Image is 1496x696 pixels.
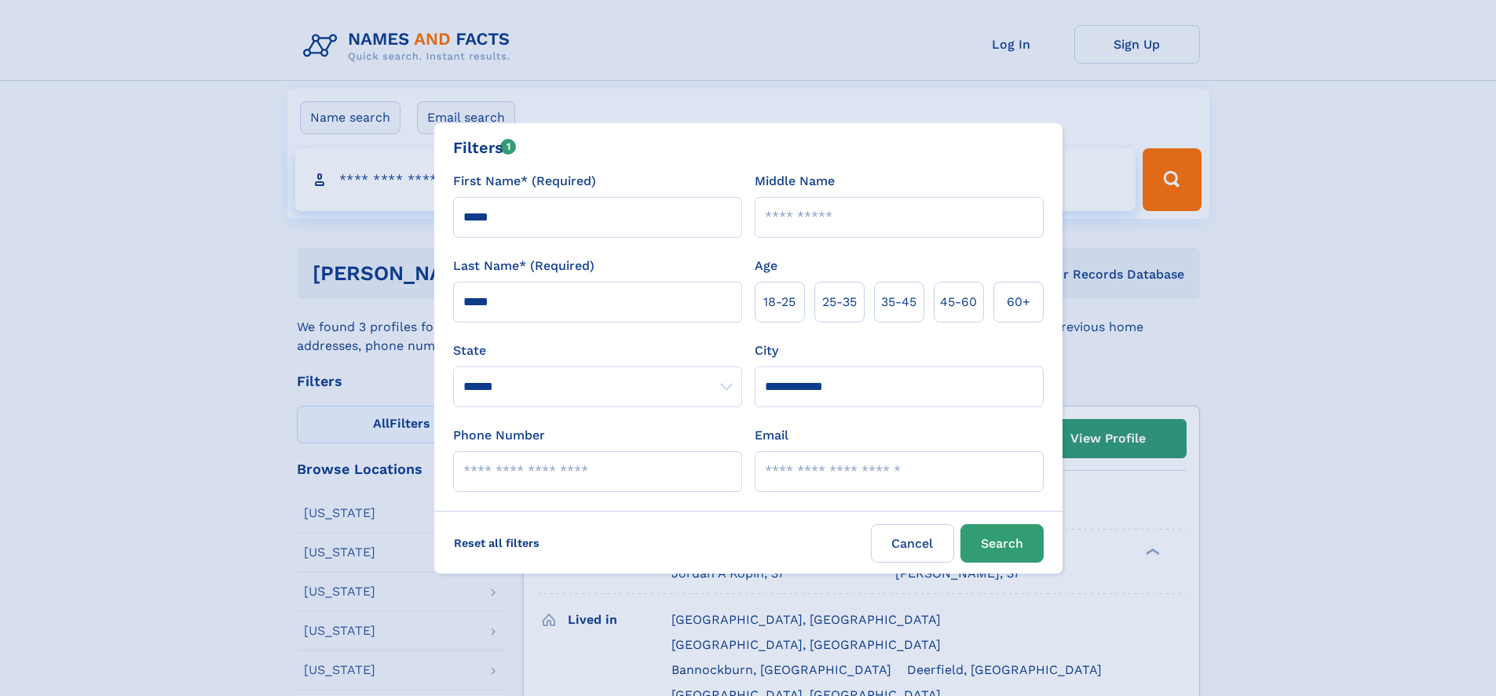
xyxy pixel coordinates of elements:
label: Cancel [871,524,954,563]
span: 25‑35 [822,293,857,312]
button: Search [960,524,1044,563]
div: Filters [453,136,517,159]
label: Phone Number [453,426,545,445]
span: 45‑60 [940,293,977,312]
span: 60+ [1007,293,1030,312]
label: Last Name* (Required) [453,257,594,275]
label: Email [755,426,788,445]
span: 35‑45 [881,293,916,312]
label: Reset all filters [444,524,550,562]
label: Age [755,257,777,275]
label: Middle Name [755,172,835,191]
span: 18‑25 [763,293,796,312]
label: State [453,341,742,360]
label: First Name* (Required) [453,172,596,191]
label: City [755,341,778,360]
